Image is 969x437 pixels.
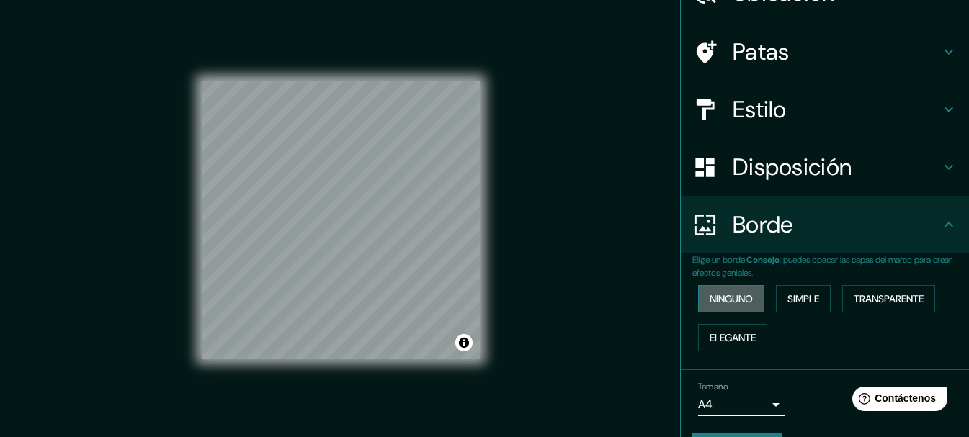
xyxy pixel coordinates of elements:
font: : puedes opacar las capas del marco para crear efectos geniales. [692,254,952,279]
div: Disposición [681,138,969,196]
div: Estilo [681,81,969,138]
font: A4 [698,397,713,412]
font: Simple [787,292,819,305]
button: Transparente [842,285,935,312]
iframe: Lanzador de widgets de ayuda [841,381,953,421]
canvas: Mapa [202,81,480,359]
font: Tamaño [698,381,728,392]
font: Elige un borde. [692,254,746,266]
font: Ninguno [710,292,753,305]
font: Elegante [710,331,756,344]
button: Simple [776,285,831,312]
button: Elegante [698,324,767,351]
font: Estilo [733,94,787,125]
font: Borde [733,210,793,240]
font: Patas [733,37,790,67]
button: Activar o desactivar atribución [455,334,473,351]
div: Borde [681,196,969,253]
font: Disposición [733,152,852,182]
div: A4 [698,393,785,416]
font: Consejo [746,254,780,266]
div: Patas [681,23,969,81]
font: Transparente [854,292,924,305]
button: Ninguno [698,285,764,312]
